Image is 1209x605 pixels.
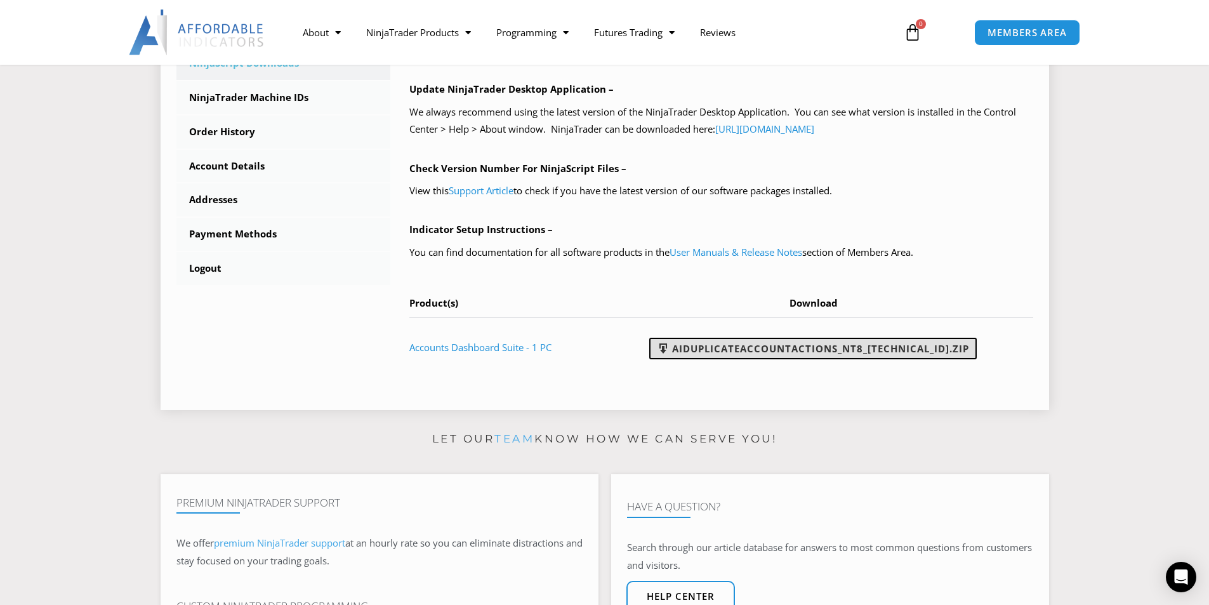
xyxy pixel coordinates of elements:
[627,500,1033,513] h4: Have A Question?
[290,18,889,47] nav: Menu
[449,184,513,197] a: Support Article
[974,20,1080,46] a: MEMBERS AREA
[670,246,802,258] a: User Manuals & Release Notes
[409,162,626,175] b: Check Version Number For NinjaScript Files –
[988,28,1067,37] span: MEMBERS AREA
[290,18,353,47] a: About
[353,18,484,47] a: NinjaTrader Products
[916,19,926,29] span: 0
[129,10,265,55] img: LogoAI | Affordable Indicators – NinjaTrader
[687,18,748,47] a: Reviews
[161,429,1049,449] p: Let our know how we can serve you!
[581,18,687,47] a: Futures Trading
[649,338,977,359] a: AIDuplicateAccountActions_NT8_[TECHNICAL_ID].zip
[176,536,214,549] span: We offer
[176,496,583,509] h4: Premium NinjaTrader Support
[176,183,391,216] a: Addresses
[484,18,581,47] a: Programming
[1166,562,1196,592] div: Open Intercom Messenger
[647,592,715,601] span: Help center
[409,83,614,95] b: Update NinjaTrader Desktop Application –
[715,123,814,135] a: [URL][DOMAIN_NAME]
[176,218,391,251] a: Payment Methods
[409,103,1033,139] p: We always recommend using the latest version of the NinjaTrader Desktop Application. You can see ...
[176,150,391,183] a: Account Details
[176,116,391,149] a: Order History
[409,223,553,236] b: Indicator Setup Instructions –
[409,296,458,309] span: Product(s)
[214,536,345,549] a: premium NinjaTrader support
[409,341,552,354] a: Accounts Dashboard Suite - 1 PC
[176,252,391,285] a: Logout
[494,432,534,445] a: team
[627,539,1033,575] p: Search through our article database for answers to most common questions from customers and visit...
[176,81,391,114] a: NinjaTrader Machine IDs
[176,536,583,567] span: at an hourly rate so you can eliminate distractions and stay focused on your trading goals.
[789,296,838,309] span: Download
[885,14,941,51] a: 0
[409,182,1033,200] p: View this to check if you have the latest version of our software packages installed.
[409,244,1033,262] p: You can find documentation for all software products in the section of Members Area.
